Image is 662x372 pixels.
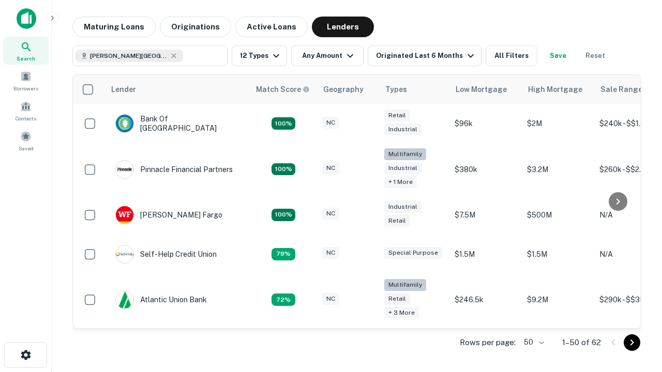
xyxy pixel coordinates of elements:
div: Retail [384,215,410,227]
div: + 3 more [384,307,419,319]
a: Borrowers [3,67,49,95]
button: Save your search to get updates of matches that match your search criteria. [541,45,575,66]
div: NC [322,117,339,129]
div: 50 [520,335,546,350]
button: Active Loans [235,17,308,37]
td: $2M [522,104,594,143]
div: Sale Range [600,83,642,96]
div: [PERSON_NAME] Fargo [115,206,222,224]
div: NC [322,208,339,220]
div: Matching Properties: 10, hasApolloMatch: undefined [272,293,295,306]
img: picture [116,115,133,132]
div: Pinnacle Financial Partners [115,160,233,179]
td: $1.5M [449,235,522,274]
div: Capitalize uses an advanced AI algorithm to match your search with the best lender. The match sco... [256,84,310,95]
p: Rows per page: [460,336,516,349]
div: High Mortgage [528,83,582,96]
div: Multifamily [384,279,426,291]
div: + 1 more [384,176,417,188]
th: High Mortgage [522,75,594,104]
iframe: Chat Widget [610,256,662,306]
button: Maturing Loans [72,17,156,37]
div: Matching Properties: 11, hasApolloMatch: undefined [272,248,295,260]
span: Saved [19,144,34,152]
th: Capitalize uses an advanced AI algorithm to match your search with the best lender. The match sco... [250,75,317,104]
h6: Match Score [256,84,308,95]
a: Saved [3,127,49,154]
div: Retail [384,110,410,121]
div: Special Purpose [384,247,442,259]
div: Types [385,83,407,96]
div: NC [322,162,339,174]
div: NC [322,293,339,305]
td: $96k [449,104,522,143]
button: Lenders [312,17,374,37]
div: Retail [384,293,410,305]
div: Low Mortgage [456,83,507,96]
span: Borrowers [13,84,38,92]
a: Contacts [3,97,49,125]
td: $9.2M [522,274,594,326]
th: Types [379,75,449,104]
button: Originations [160,17,231,37]
button: 12 Types [232,45,287,66]
td: $500M [522,195,594,235]
div: Matching Properties: 14, hasApolloMatch: undefined [272,209,295,221]
span: Contacts [16,114,36,122]
th: Geography [317,75,379,104]
img: capitalize-icon.png [17,8,36,29]
div: Matching Properties: 25, hasApolloMatch: undefined [272,163,295,176]
div: NC [322,247,339,259]
p: 1–50 of 62 [562,336,601,349]
td: $1.5M [522,235,594,274]
button: Any Amount [291,45,364,66]
td: $3.2M [522,143,594,195]
img: picture [116,161,133,178]
div: Industrial [384,162,422,174]
th: Lender [105,75,250,104]
th: Low Mortgage [449,75,522,104]
td: $246.5k [449,274,522,326]
div: Lender [111,83,136,96]
img: picture [116,206,133,224]
button: All Filters [486,45,537,66]
div: Self-help Credit Union [115,245,217,263]
div: Matching Properties: 14, hasApolloMatch: undefined [272,117,295,130]
div: Industrial [384,201,422,213]
img: picture [116,245,133,263]
td: $7.5M [449,195,522,235]
div: Bank Of [GEOGRAPHIC_DATA] [115,114,239,133]
div: Industrial [384,123,422,135]
button: Originated Last 6 Months [368,45,482,66]
div: Geography [323,83,364,96]
div: Originated Last 6 Months [376,50,477,62]
img: picture [116,291,133,308]
button: Go to next page [624,334,640,351]
div: Multifamily [384,148,426,160]
a: Search [3,37,49,65]
div: Atlantic Union Bank [115,290,207,309]
span: Search [17,54,35,63]
span: [PERSON_NAME][GEOGRAPHIC_DATA], [GEOGRAPHIC_DATA] [90,51,168,60]
td: $380k [449,143,522,195]
button: Reset [579,45,612,66]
